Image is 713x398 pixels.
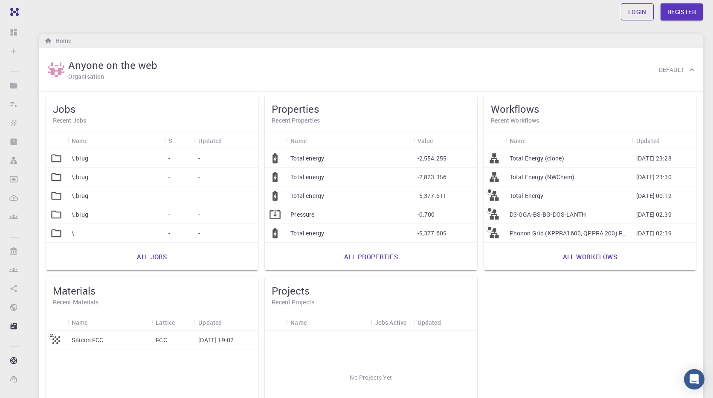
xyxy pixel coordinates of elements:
[46,314,67,331] div: Icon
[72,192,88,200] p: \;biug
[72,154,88,163] p: \;biug
[335,246,407,267] a: All properties
[441,315,455,329] button: Sort
[307,134,320,147] button: Sort
[636,192,672,200] p: [DATE] 00:12
[151,314,194,331] div: Lattice
[484,132,505,149] div: Icon
[290,154,324,163] p: Total energy
[290,314,307,331] div: Name
[72,314,88,331] div: Name
[168,229,170,238] p: -
[417,192,447,200] p: -5,377.611
[72,132,88,149] div: Name
[510,192,544,200] p: Total Energy
[222,315,235,329] button: Sort
[636,229,672,238] p: [DATE] 02:39
[272,102,470,116] h5: Properties
[43,36,73,46] nav: breadcrumb
[156,314,175,331] div: Lattice
[272,298,470,307] h6: Recent Projects
[636,210,672,219] p: [DATE] 02:39
[39,48,703,92] div: Anyone on the webAnyone on the webOrganisationDefault
[198,210,200,219] p: -
[417,314,441,331] div: Updated
[168,132,176,149] div: Status
[272,116,470,125] h6: Recent Properties
[525,134,539,147] button: Sort
[417,173,447,181] p: -2,823.356
[290,229,324,238] p: Total energy
[194,314,258,331] div: Updated
[417,154,447,163] p: -2,554.255
[88,315,101,329] button: Sort
[46,132,67,149] div: Icon
[661,3,703,20] a: Register
[52,36,71,46] h6: Home
[554,246,627,267] a: All workflows
[510,154,564,163] p: Total Energy (clone)
[510,173,574,181] p: Total Energy (NWChem)
[491,116,689,125] h6: Recent Workflows
[272,284,470,298] h5: Projects
[53,284,251,298] h5: Materials
[72,336,104,344] p: Silicon FCC
[433,134,446,147] button: Sort
[286,314,370,331] div: Name
[510,210,586,219] p: D3-GGA-BS-BG-DOS-LANTH
[53,102,251,116] h5: Jobs
[505,132,632,149] div: Name
[7,8,19,16] img: logo
[68,72,104,81] h6: Organisation
[168,210,170,219] p: -
[684,369,704,389] div: Open Intercom Messenger
[198,336,234,344] p: [DATE] 19:02
[636,154,672,163] p: [DATE] 23:28
[659,65,684,74] h6: Default
[198,192,200,200] p: -
[417,132,433,149] div: Value
[176,134,190,147] button: Sort
[417,210,435,219] p: -0.700
[198,229,200,238] p: -
[198,154,200,163] p: -
[156,336,167,344] p: FCC
[265,132,286,149] div: Icon
[290,132,307,149] div: Name
[621,3,654,20] a: Login
[48,61,65,78] img: Anyone on the web
[53,298,251,307] h6: Recent Materials
[67,132,164,149] div: Name
[168,173,170,181] p: -
[164,132,194,149] div: Status
[198,173,200,181] p: -
[67,314,151,331] div: Name
[286,132,413,149] div: Name
[290,192,324,200] p: Total energy
[307,315,320,329] button: Sort
[265,314,286,331] div: Icon
[72,173,88,181] p: \;biug
[290,210,314,219] p: Pressure
[68,58,157,72] h5: Anyone on the web
[88,134,101,147] button: Sort
[168,154,170,163] p: -
[222,134,235,147] button: Sort
[72,210,88,219] p: \;biug
[128,246,176,267] a: All jobs
[632,132,696,149] div: Updated
[290,173,324,181] p: Total energy
[413,132,477,149] div: Value
[168,192,170,200] p: -
[198,314,222,331] div: Updated
[375,314,407,331] div: Jobs Active
[660,134,673,147] button: Sort
[371,314,413,331] div: Jobs Active
[510,132,526,149] div: Name
[53,116,251,125] h6: Recent Jobs
[636,173,672,181] p: [DATE] 23:30
[510,229,628,238] p: Phonon Grid (KPPRA1600, QPPRA 200) RLX
[417,229,447,238] p: -5,377.605
[194,132,258,149] div: Updated
[175,315,188,329] button: Sort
